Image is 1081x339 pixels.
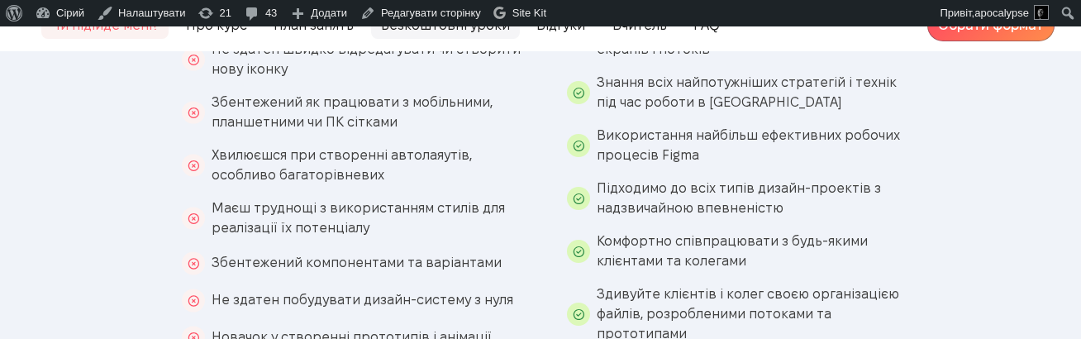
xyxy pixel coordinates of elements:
li: Збентежений компонентами та варіантами [182,251,527,275]
a: Про курс [176,16,257,36]
a: План занять [264,16,364,36]
li: Комфортно співпрацювати з будь-якими клієнтами та колегами [567,232,912,271]
a: FAQ [683,16,730,36]
li: Хвилюєшся при створенні автолаяутів, особливо багаторівневих [182,146,527,185]
a: Вчитель [602,16,677,36]
span: apocalypse [974,7,1029,19]
li: Знання всіх найпотужніших стратегій і технік під час роботи в [GEOGRAPHIC_DATA] [567,73,912,112]
li: Використання найбільш ефективних робочих процесів Figma [567,126,912,165]
a: Відгуки [526,16,595,36]
li: Маєш труднощі з використанням стилів для реалізації їх потенціалу [182,198,527,238]
li: Збентежений як працювати з мобільними, планшетними чи ПК сітками [182,93,527,132]
li: Не здатен побудувати дизайн-систему з нуля [182,289,527,313]
a: Безкоштовні уроки [371,16,520,36]
li: Не здатен швидко відредагувати чи створити нову іконку [182,40,527,79]
li: Підходимо до всіх типів дизайн-проектів з надзвичайною впевненістю [567,179,912,218]
span: Site Kit [512,7,546,19]
a: Чи підійде мені? [41,16,169,36]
